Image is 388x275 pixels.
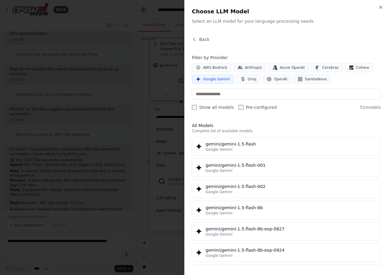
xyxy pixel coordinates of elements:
[192,18,381,24] p: Select an LLM model for your language processing needs.
[356,65,369,70] span: Cohere
[206,232,232,237] span: Google Gemini
[239,104,277,110] label: Pre-configured
[248,77,256,82] span: Groq
[192,158,381,177] button: gemini/gemini-1.5-flash-001Google Gemini
[206,226,377,232] div: gemini/gemini-1.5-flash-8b-exp-0827
[192,75,234,84] button: Google Gemini
[199,36,209,42] span: Back
[192,201,381,220] button: gemini/gemini-1.5-flash-8bGoogle Gemini
[206,147,232,152] span: Google Gemini
[206,189,232,194] span: Google Gemini
[245,65,263,70] span: Anthropic
[206,211,232,216] span: Google Gemini
[192,179,381,198] button: gemini/gemini-1.5-flash-002Google Gemini
[192,243,381,262] button: gemini/gemini-1.5-flash-8b-exp-0924Google Gemini
[239,105,243,110] input: Pre-configured
[311,63,343,72] button: Cerebras
[206,205,377,211] div: gemini/gemini-1.5-flash-8b
[206,168,232,173] span: Google Gemini
[192,104,234,110] label: Show all models
[234,63,266,72] button: Anthropic
[269,63,309,72] button: Azure OpenAI
[263,75,291,84] button: OpenAI
[206,247,377,253] div: gemini/gemini-1.5-flash-8b-exp-0924
[206,253,232,258] span: Google Gemini
[294,75,331,84] button: SambaNova
[206,183,377,189] div: gemini/gemini-1.5-flash-002
[192,129,381,133] p: Complete list of available models
[192,137,381,156] button: gemini/gemini-1.5-flashGoogle Gemini
[203,77,230,82] span: Google Gemini
[360,104,381,110] span: 51 models
[192,36,209,42] button: Back
[192,7,381,16] h2: Choose LLM Model
[236,75,260,84] button: Groq
[280,65,305,70] span: Azure OpenAI
[192,122,381,129] h3: All Models
[192,55,381,61] h4: Filter by Provider
[192,63,231,72] button: AWS Bedrock
[322,65,339,70] span: Cerebras
[206,162,377,168] div: gemini/gemini-1.5-flash-001
[203,65,227,70] span: AWS Bedrock
[192,105,197,110] input: Show all models
[192,222,381,241] button: gemini/gemini-1.5-flash-8b-exp-0827Google Gemini
[274,77,287,82] span: OpenAI
[305,77,327,82] span: SambaNova
[345,63,373,72] button: Cohere
[206,141,377,147] div: gemini/gemini-1.5-flash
